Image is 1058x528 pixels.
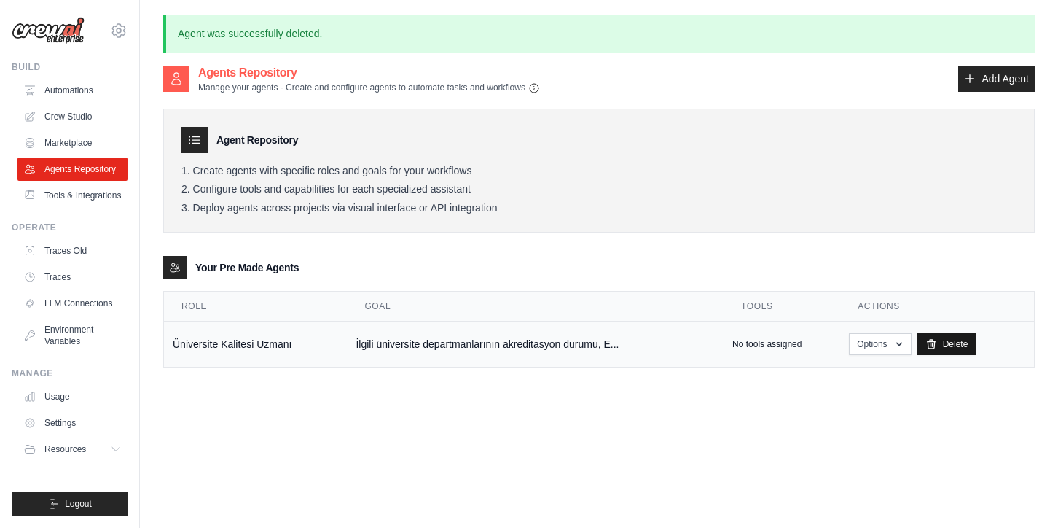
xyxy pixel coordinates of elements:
[12,492,128,516] button: Logout
[17,411,128,435] a: Settings
[840,292,1034,322] th: Actions
[181,183,1016,196] li: Configure tools and capabilities for each specialized assistant
[163,15,1035,53] p: Agent was successfully deleted.
[12,17,85,44] img: Logo
[17,438,128,461] button: Resources
[164,322,347,368] td: Üniversite Kalitesi Uzmanı
[17,184,128,207] a: Tools & Integrations
[17,105,128,128] a: Crew Studio
[181,165,1016,178] li: Create agents with specific roles and goals for your workflows
[195,260,299,275] h3: Your Pre Made Agents
[12,222,128,233] div: Operate
[17,131,128,155] a: Marketplace
[347,292,724,322] th: Goal
[958,66,1035,92] a: Add Agent
[181,202,1016,215] li: Deploy agents across projects via visual interface or API integration
[17,385,128,408] a: Usage
[164,292,347,322] th: Role
[347,322,724,368] td: İlgili üniversite departmanlarının akreditasyon durumu, E...
[849,333,911,355] button: Options
[17,318,128,353] a: Environment Variables
[216,133,298,147] h3: Agent Repository
[17,239,128,263] a: Traces Old
[724,292,840,322] th: Tools
[65,498,92,510] span: Logout
[732,338,802,350] p: No tools assigned
[17,265,128,289] a: Traces
[44,443,86,455] span: Resources
[917,333,976,355] a: Delete
[17,158,128,181] a: Agents Repository
[17,79,128,102] a: Automations
[12,61,128,73] div: Build
[198,64,540,82] h2: Agents Repository
[198,82,540,94] p: Manage your agents - Create and configure agents to automate tasks and workflows
[12,368,128,379] div: Manage
[17,292,128,315] a: LLM Connections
